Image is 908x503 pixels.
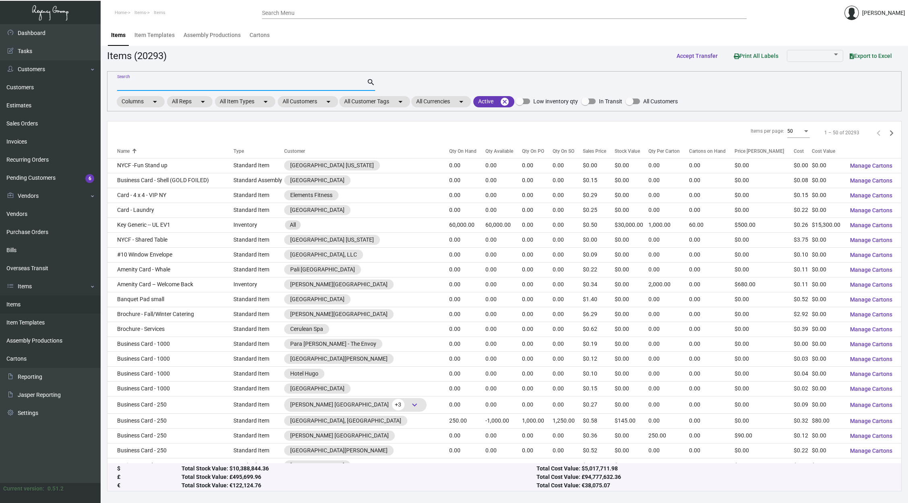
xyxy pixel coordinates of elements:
[850,192,892,199] span: Manage Cartons
[107,49,167,63] div: Items (20293)
[787,129,810,134] mat-select: Items per page:
[233,148,244,155] div: Type
[107,158,233,173] td: NYCF -Fun Stand up
[844,458,899,473] button: Manage Cartons
[850,237,892,243] span: Manage Cartons
[111,31,126,39] div: Items
[812,247,844,262] td: $0.00
[794,148,812,155] div: Cost
[134,31,175,39] div: Item Templates
[689,218,735,232] td: 60.00
[553,351,583,366] td: 0.00
[615,232,648,247] td: $0.00
[290,191,332,199] div: Elements Fitness
[522,277,553,292] td: 0.00
[583,307,615,322] td: $6.29
[485,322,522,337] td: 0.00
[615,148,648,155] div: Stock Value
[233,218,284,232] td: Inventory
[583,173,615,188] td: $0.15
[615,351,648,366] td: $0.00
[844,173,899,188] button: Manage Cartons
[485,158,522,173] td: 0.00
[850,296,892,303] span: Manage Cartons
[290,325,323,333] div: Cerulean Spa
[522,322,553,337] td: 0.00
[862,9,905,17] div: [PERSON_NAME]
[689,322,735,337] td: 0.00
[615,337,648,351] td: $0.00
[735,247,794,262] td: $0.00
[449,232,485,247] td: 0.00
[449,277,485,292] td: 0.00
[553,203,583,218] td: 0.00
[107,232,233,247] td: NYCF - Shared Table
[689,158,735,173] td: 0.00
[794,173,812,188] td: $0.08
[553,337,583,351] td: 0.00
[107,203,233,218] td: Card - Laundry
[850,311,892,318] span: Manage Cartons
[735,232,794,247] td: $0.00
[473,96,514,107] mat-chip: Active
[794,203,812,218] td: $0.22
[735,188,794,203] td: $0.00
[553,292,583,307] td: 0.00
[643,96,678,106] span: All Customers
[522,218,553,232] td: 0.00
[735,148,784,155] div: Price [PERSON_NAME]
[456,97,466,107] mat-icon: arrow_drop_down
[751,127,784,135] div: Items per page:
[844,443,899,458] button: Manage Cartons
[648,173,689,188] td: 0.00
[553,277,583,292] td: 0.00
[522,232,553,247] td: 0.00
[794,232,812,247] td: $3.75
[735,203,794,218] td: $0.00
[615,322,648,337] td: $0.00
[485,188,522,203] td: 0.00
[553,148,583,155] div: Qty On SO
[787,128,793,134] span: 50
[553,262,583,277] td: 0.00
[485,307,522,322] td: 0.00
[735,173,794,188] td: $0.00
[850,462,892,469] span: Manage Cartons
[553,218,583,232] td: 0.00
[115,10,127,15] span: Home
[250,31,270,39] div: Cartons
[648,188,689,203] td: 0.00
[689,203,735,218] td: 0.00
[449,148,485,155] div: Qty On Hand
[844,322,899,337] button: Manage Cartons
[107,351,233,366] td: Business Card - 1000
[233,232,284,247] td: Standard Item
[615,218,648,232] td: $30,000.00
[648,292,689,307] td: 0.00
[727,48,785,63] button: Print All Labels
[850,267,892,273] span: Manage Cartons
[812,337,844,351] td: $0.00
[648,148,680,155] div: Qty Per Carton
[844,203,899,218] button: Manage Cartons
[844,398,899,412] button: Manage Cartons
[844,337,899,351] button: Manage Cartons
[485,232,522,247] td: 0.00
[107,277,233,292] td: Amenity Card – Welcome Back
[872,126,885,139] button: Previous page
[583,247,615,262] td: $0.09
[233,277,284,292] td: Inventory
[583,232,615,247] td: $0.00
[583,148,606,155] div: Sales Price
[485,148,513,155] div: Qty Available
[648,148,689,155] div: Qty Per Carton
[290,236,374,244] div: [GEOGRAPHIC_DATA] [US_STATE]
[735,262,794,277] td: $0.00
[215,96,275,107] mat-chip: All Item Types
[812,322,844,337] td: $0.00
[533,96,578,106] span: Low inventory qty
[844,414,899,428] button: Manage Cartons
[648,262,689,277] td: 0.00
[844,6,859,20] img: admin@bootstrapmaster.com
[844,263,899,277] button: Manage Cartons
